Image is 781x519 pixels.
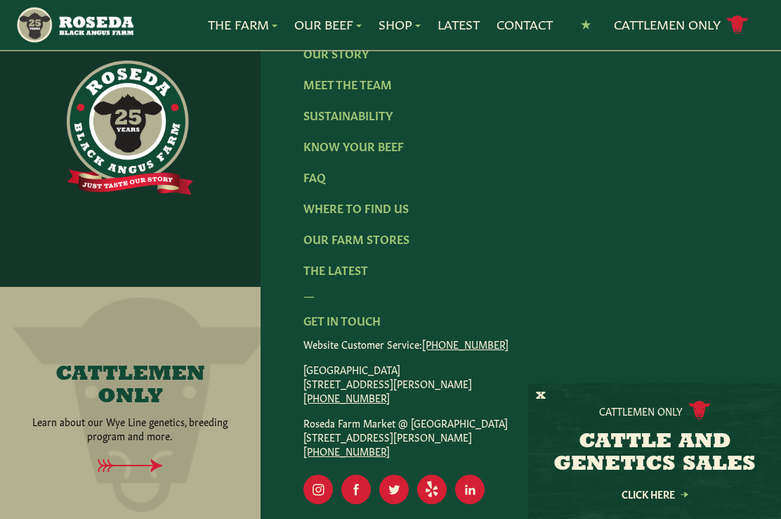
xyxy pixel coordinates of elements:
a: Click Here [591,489,718,499]
img: https://roseda.com/wp-content/uploads/2021/06/roseda-25-full@2x.png [67,60,193,196]
a: Visit Our Yelp Page [417,475,447,504]
a: Shop [379,15,421,34]
a: Visit Our Twitter Page [379,475,409,504]
button: X [536,389,546,404]
h4: CATTLEMEN ONLY [22,364,239,409]
a: Sustainability [303,107,393,122]
a: Latest [438,15,480,34]
p: Website Customer Service: [303,337,737,351]
a: Visit Our Facebook Page [341,475,371,504]
p: Cattlemen Only [599,404,683,418]
a: Contact [497,15,553,34]
a: Visit Our LinkedIn Page [455,475,485,504]
a: Meet The Team [303,76,392,91]
a: Where To Find Us [303,200,409,215]
img: cattle-icon.svg [688,401,711,420]
a: Our Beef [294,15,362,34]
a: Cattlemen Only [614,13,749,37]
a: [PHONE_NUMBER] [303,444,390,458]
p: Learn about our Wye Line genetics, breeding program and more. [22,414,239,442]
a: Know Your Beef [303,138,404,153]
p: [GEOGRAPHIC_DATA] [STREET_ADDRESS][PERSON_NAME] [303,362,737,404]
p: Roseda Farm Market @ [GEOGRAPHIC_DATA] [STREET_ADDRESS][PERSON_NAME] [303,416,737,458]
div: — [303,286,737,303]
a: Visit Our Instagram Page [303,475,333,504]
a: Our Farm Stores [303,231,409,246]
a: The Latest [303,262,368,277]
h3: CATTLE AND GENETICS SALES [546,431,763,476]
a: FAQ [303,169,326,184]
img: https://roseda.com/wp-content/uploads/2021/05/roseda-25-header.png [15,6,133,44]
a: [PHONE_NUMBER] [303,390,390,404]
a: Our Story [303,45,369,60]
a: [PHONE_NUMBER] [422,337,508,351]
a: CATTLEMEN ONLY Learn about our Wye Line genetics, breeding program and more. [22,364,239,442]
a: The Farm [208,15,277,34]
